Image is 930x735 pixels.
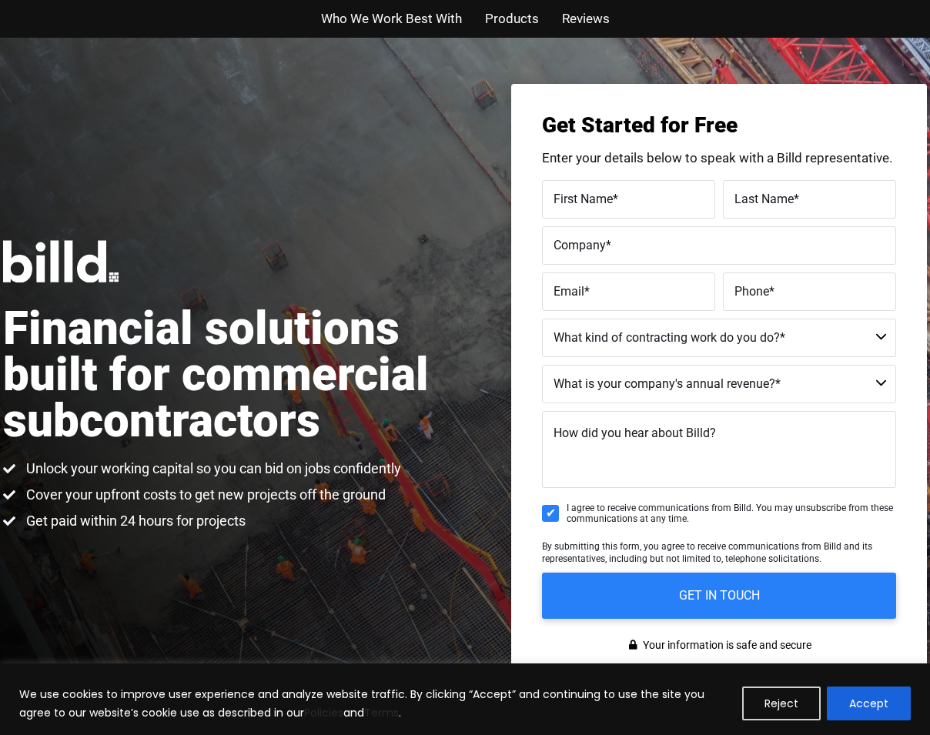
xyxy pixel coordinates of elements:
[3,306,465,444] h1: Financial solutions built for commercial subcontractors
[364,705,399,720] a: Terms
[827,687,911,720] button: Accept
[321,8,462,30] a: Who We Work Best With
[19,685,731,722] p: We use cookies to improve user experience and analyze website traffic. By clicking “Accept” and c...
[554,237,606,252] span: Company
[562,8,610,30] a: Reviews
[22,512,246,530] span: Get paid within 24 hours for projects
[734,283,769,298] span: Phone
[742,687,821,720] button: Reject
[542,115,896,136] h3: Get Started for Free
[542,541,872,564] span: By submitting this form, you agree to receive communications from Billd and its representatives, ...
[22,486,386,504] span: Cover your upfront costs to get new projects off the ground
[304,705,343,720] a: Policies
[567,503,896,525] span: I agree to receive communications from Billd. You may unsubscribe from these communications at an...
[554,426,716,440] span: How did you hear about Billd?
[22,459,401,478] span: Unlock your working capital so you can bid on jobs confidently
[542,505,559,522] input: I agree to receive communications from Billd. You may unsubscribe from these communications at an...
[542,152,896,165] p: Enter your details below to speak with a Billd representative.
[554,283,584,298] span: Email
[542,573,896,619] input: GET IN TOUCH
[734,191,794,205] span: Last Name
[554,191,613,205] span: First Name
[639,634,811,656] span: Your information is safe and secure
[485,8,539,30] a: Products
